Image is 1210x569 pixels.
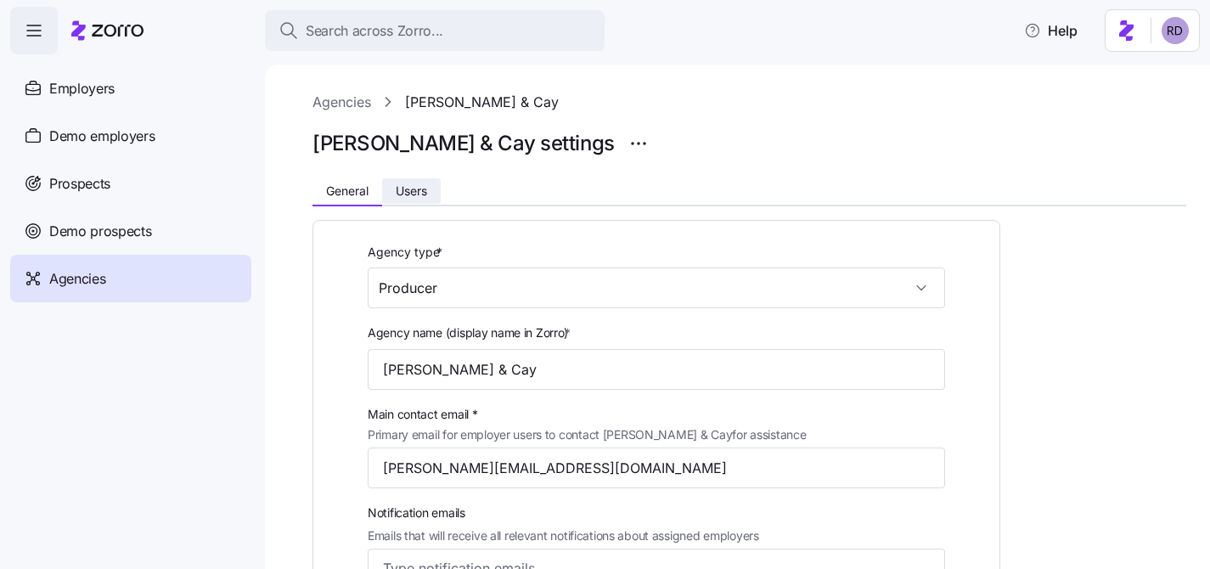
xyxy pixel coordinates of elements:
[368,527,759,545] span: Emails that will receive all relevant notifications about assigned employers
[368,324,568,342] span: Agency name (display name in Zorro)
[368,349,945,390] input: Type agency name
[10,65,251,112] a: Employers
[312,92,371,113] a: Agencies
[49,268,105,290] span: Agencies
[49,78,115,99] span: Employers
[10,160,251,207] a: Prospects
[49,173,110,194] span: Prospects
[312,130,615,156] h1: [PERSON_NAME] & Cay settings
[49,126,155,147] span: Demo employers
[10,112,251,160] a: Demo employers
[1162,17,1189,44] img: 6d862e07fa9c5eedf81a4422c42283ac
[306,20,443,42] span: Search across Zorro...
[405,92,559,113] a: [PERSON_NAME] & Cay
[49,221,152,242] span: Demo prospects
[368,425,806,444] span: Primary email for employer users to contact [PERSON_NAME] & Cay for assistance
[368,448,945,488] input: Type contact email
[10,255,251,302] a: Agencies
[1010,14,1091,48] button: Help
[396,185,427,197] span: Users
[368,405,806,424] span: Main contact email *
[368,504,759,522] span: Notification emails
[265,10,605,51] button: Search across Zorro...
[326,185,369,197] span: General
[368,268,945,308] input: Select agency type
[368,243,446,262] label: Agency type
[1024,20,1078,41] span: Help
[10,207,251,255] a: Demo prospects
